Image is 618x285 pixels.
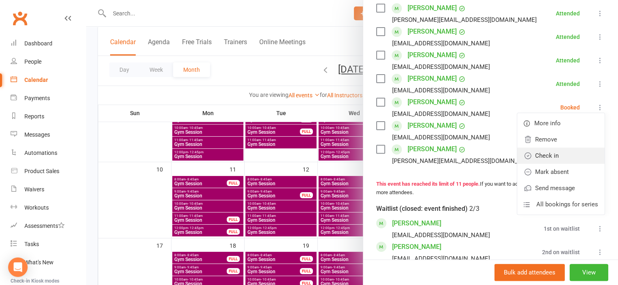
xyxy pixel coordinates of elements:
div: Calendar [24,77,48,83]
div: If you want to add more people, please remove 1 or more attendees. [376,180,605,197]
div: Booked [560,105,580,110]
div: 2/3 [469,203,479,214]
a: People [11,53,86,71]
div: [EMAIL_ADDRESS][DOMAIN_NAME] [392,62,490,72]
div: Product Sales [24,168,59,174]
div: 1st on waitlist [544,226,580,231]
a: Payments [11,89,86,107]
a: [PERSON_NAME] [408,143,457,156]
div: Attended [556,58,580,63]
a: Waivers [11,180,86,199]
div: Attended [556,11,580,16]
span: More info [534,118,561,128]
a: Assessments [11,217,86,235]
a: [PERSON_NAME] [408,25,457,38]
div: [EMAIL_ADDRESS][DOMAIN_NAME] [392,253,490,264]
a: More info [517,115,605,131]
div: Reports [24,113,44,120]
div: Open Intercom Messenger [8,257,28,277]
strong: This event has reached its limit of 11 people. [376,181,480,187]
div: Workouts [24,204,49,211]
div: [EMAIL_ADDRESS][DOMAIN_NAME] [392,109,490,119]
div: Attended [556,34,580,40]
a: Calendar [11,71,86,89]
a: [PERSON_NAME] [408,119,457,132]
a: What's New [11,253,86,272]
a: Clubworx [10,8,30,28]
a: Messages [11,126,86,144]
a: Workouts [11,199,86,217]
div: People [24,58,41,65]
a: Send message [517,180,605,196]
a: All bookings for series [517,196,605,212]
div: Messages [24,131,50,138]
a: Check in [517,148,605,164]
div: Dashboard [24,40,52,47]
a: [PERSON_NAME] [392,217,441,230]
span: (closed: event finished) [399,205,468,212]
a: Dashboard [11,34,86,53]
div: Waivers [24,186,44,193]
div: [EMAIL_ADDRESS][DOMAIN_NAME] [392,38,490,49]
div: Payments [24,95,50,101]
span: All bookings for series [536,199,598,209]
button: View [570,264,608,281]
div: [PERSON_NAME][EMAIL_ADDRESS][DOMAIN_NAME] [392,15,537,25]
div: [EMAIL_ADDRESS][DOMAIN_NAME] [392,132,490,143]
div: Tasks [24,241,39,247]
button: Bulk add attendees [494,264,565,281]
a: [PERSON_NAME] [408,49,457,62]
div: [EMAIL_ADDRESS][DOMAIN_NAME] [392,230,490,240]
a: [PERSON_NAME] [408,2,457,15]
a: [PERSON_NAME] [408,72,457,85]
a: Tasks [11,235,86,253]
div: Automations [24,150,57,156]
div: Assessments [24,223,65,229]
div: Attended [556,81,580,87]
a: [PERSON_NAME] [408,96,457,109]
a: Remove [517,131,605,148]
a: Mark absent [517,164,605,180]
div: Waitlist [376,203,479,214]
a: Product Sales [11,162,86,180]
div: What's New [24,259,54,266]
a: Automations [11,144,86,162]
div: [PERSON_NAME][EMAIL_ADDRESS][DOMAIN_NAME] [392,156,537,166]
a: [PERSON_NAME] [392,240,441,253]
div: 2nd on waitlist [542,249,580,255]
div: [EMAIL_ADDRESS][DOMAIN_NAME] [392,85,490,96]
a: Reports [11,107,86,126]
